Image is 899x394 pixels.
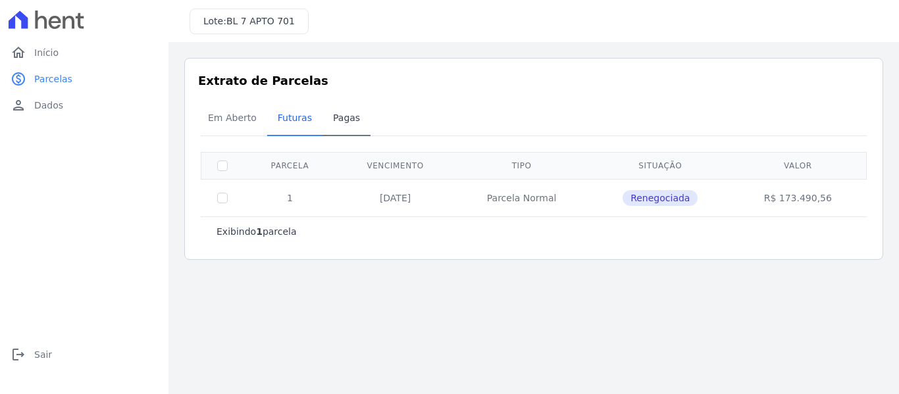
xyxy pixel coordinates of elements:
a: Em Aberto [197,102,267,136]
th: Tipo [454,152,589,179]
td: R$ 173.490,56 [731,179,864,216]
h3: Extrato de Parcelas [198,72,869,89]
span: Renegociada [623,190,698,206]
th: Vencimento [336,152,454,179]
a: personDados [5,92,163,118]
h3: Lote: [203,14,295,28]
th: Situação [589,152,731,179]
th: Parcela [244,152,336,179]
b: 1 [256,226,263,237]
p: Exibindo parcela [217,225,297,238]
i: logout [11,347,26,362]
span: Pagas [325,105,368,131]
span: Em Aberto [200,105,265,131]
span: Início [34,46,59,59]
span: Futuras [270,105,320,131]
span: BL 7 APTO 701 [226,16,295,26]
a: logoutSair [5,341,163,368]
td: [DATE] [336,179,454,216]
td: 1 [244,179,336,216]
td: Parcela Normal [454,179,589,216]
i: paid [11,71,26,87]
span: Dados [34,99,63,112]
a: homeInício [5,39,163,66]
th: Valor [731,152,864,179]
span: Parcelas [34,72,72,86]
a: paidParcelas [5,66,163,92]
a: Pagas [322,102,371,136]
i: home [11,45,26,61]
i: person [11,97,26,113]
span: Sair [34,348,52,361]
a: Futuras [267,102,322,136]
